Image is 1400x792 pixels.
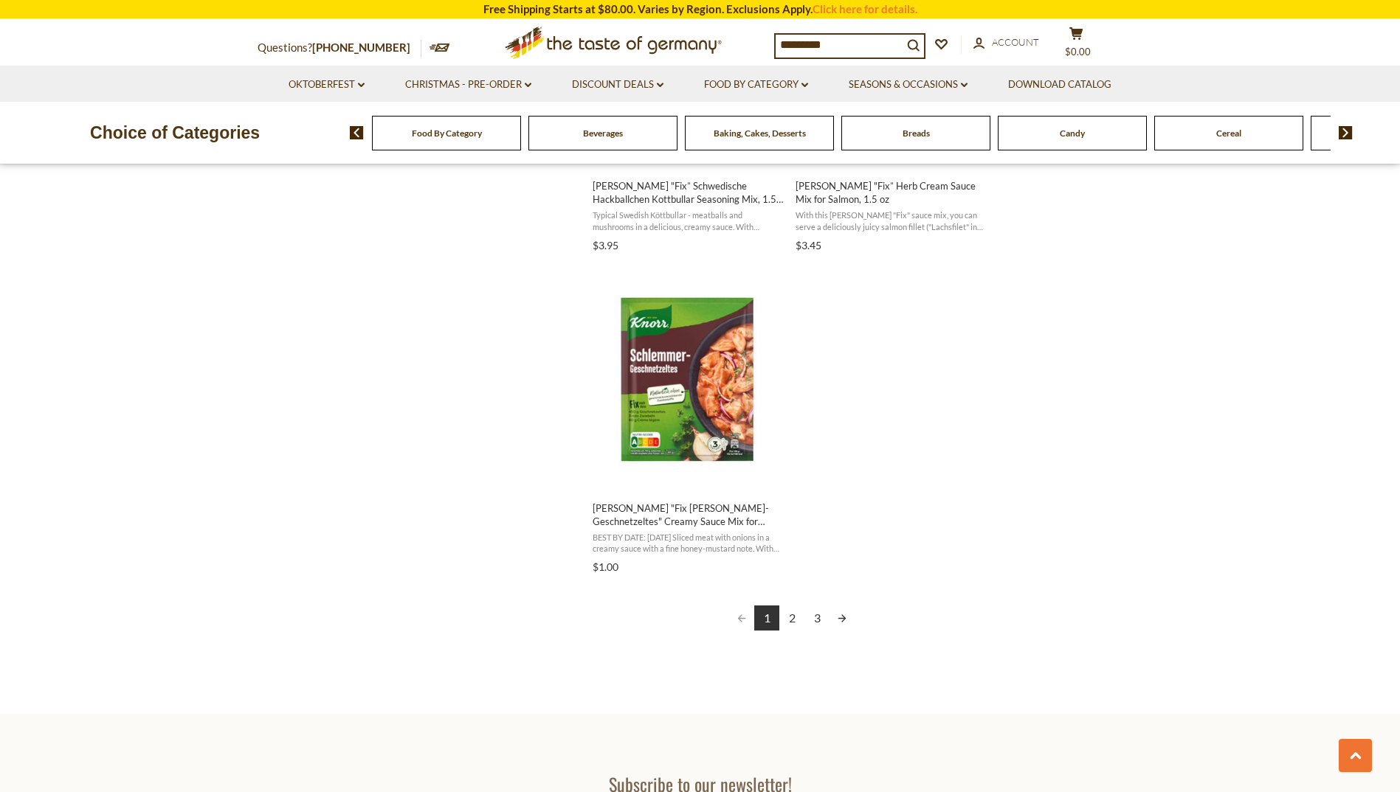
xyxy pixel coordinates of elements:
a: Account [973,35,1039,51]
a: Cereal [1216,128,1241,139]
a: Knorr [590,269,786,579]
a: Beverages [583,128,623,139]
a: 3 [804,605,830,631]
a: Oktoberfest [289,77,365,93]
span: $0.00 [1065,46,1091,58]
span: With this [PERSON_NAME] "Fix" sauce mix, you can serve a deliciously juicy salmon fillet ("Lachsf... [796,209,987,232]
span: BEST BY DATE: [DATE] Sliced ​​meat with onions in a creamy sauce with a fine honey-mustard note. ... [593,532,784,555]
span: [PERSON_NAME] "Fix [PERSON_NAME]-Geschnetzeltes" Creamy Sauce Mix for Sliced Meats, 1.5 oz - BB [593,501,784,528]
img: previous arrow [350,126,364,139]
span: Account [992,36,1039,48]
a: Food By Category [412,128,482,139]
a: Baking, Cakes, Desserts [714,128,806,139]
a: Discount Deals [572,77,663,93]
p: Questions? [258,38,421,58]
button: $0.00 [1055,27,1099,63]
span: Typical Swedish Köttbullar - meatballs and mushrooms in a delicious, creamy sauce. With [PERSON_N... [593,209,784,232]
a: 2 [779,605,804,631]
a: Click here for details. [813,2,917,15]
a: Download Catalog [1008,77,1111,93]
a: Christmas - PRE-ORDER [405,77,531,93]
a: Next page [830,605,855,631]
div: Pagination [593,605,992,633]
span: $1.00 [593,560,618,573]
a: Breads [903,128,930,139]
img: next arrow [1339,126,1353,139]
span: $3.45 [796,239,821,251]
a: Seasons & Occasions [849,77,968,93]
a: Food By Category [704,77,808,93]
img: Knorr Schlemmer-Geschnetzeltes [590,282,786,477]
a: Candy [1060,128,1085,139]
span: [PERSON_NAME] "Fix” Schwedische Hackballchen Kottbullar Seasoning Mix, 1.5 oz [593,179,784,206]
a: 1 [754,605,779,631]
span: [PERSON_NAME] "Fix” Herb Cream Sauce Mix for Salmon, 1.5 oz [796,179,987,206]
a: [PHONE_NUMBER] [312,41,410,54]
span: $3.95 [593,239,618,251]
